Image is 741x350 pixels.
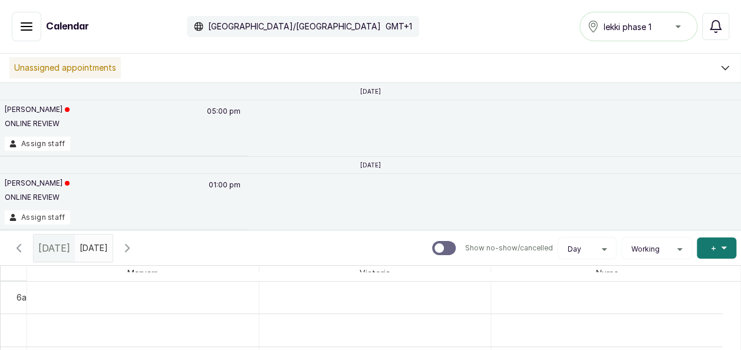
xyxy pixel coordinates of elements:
span: Maryam [125,266,160,280]
span: Nurse [594,266,621,280]
span: Day [568,245,581,254]
h1: Calendar [46,19,89,34]
button: Assign staff [5,137,70,151]
button: + [697,237,736,259]
p: Show no-show/cancelled [465,243,553,253]
p: GMT+1 [386,21,412,32]
p: [PERSON_NAME] [5,179,70,188]
p: 01:00 pm [207,179,242,210]
p: Unassigned appointments [9,57,121,78]
span: Working [631,245,660,254]
span: lekki phase 1 [604,21,651,33]
p: [PERSON_NAME] [5,105,70,114]
p: [DATE] [360,88,381,95]
button: lekki phase 1 [579,12,697,41]
span: Victoria [357,266,393,280]
div: 6am [14,291,35,303]
p: ONLINE REVIEW [5,193,70,202]
p: ONLINE REVIEW [5,119,70,128]
div: [DATE] [34,235,75,262]
span: [DATE] [38,241,70,255]
button: Assign staff [5,210,70,224]
p: 05:00 pm [205,105,242,137]
span: + [711,242,716,254]
button: Working [627,245,687,254]
p: [DATE] [360,161,381,169]
p: [GEOGRAPHIC_DATA]/[GEOGRAPHIC_DATA] [208,21,381,32]
button: Day [563,245,611,254]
